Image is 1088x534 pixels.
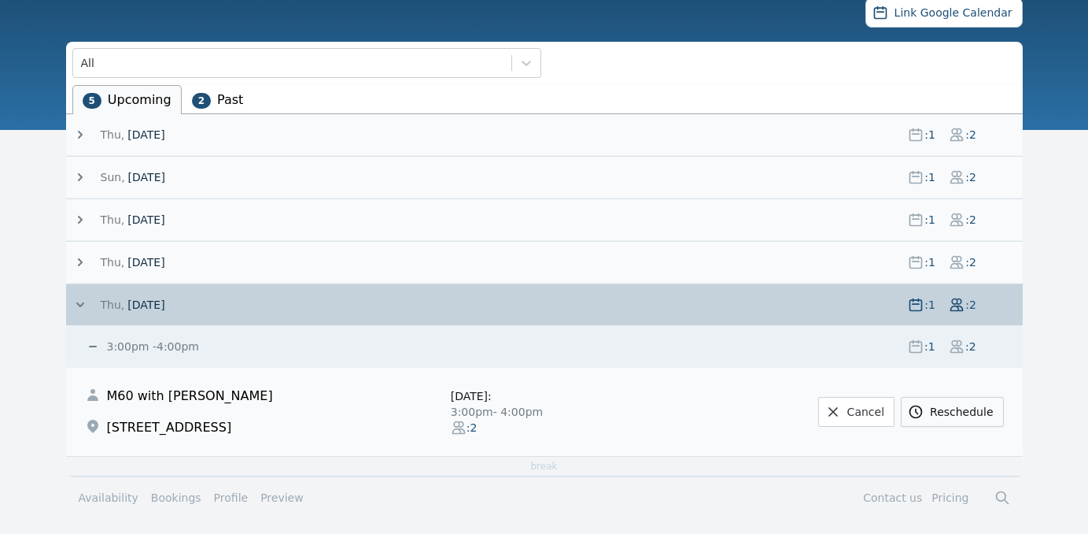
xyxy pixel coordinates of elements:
button: 3:00pm -4:00pm :1:2 [85,339,1023,354]
span: [DATE] [127,127,164,143]
span: : 1 [924,169,936,185]
span: : 1 [924,212,936,228]
span: : 2 [964,339,977,354]
span: [DATE] [127,254,164,270]
button: Thu,[DATE]:1:2 [72,127,1023,143]
button: Thu,[DATE]:1:2 [72,254,1023,270]
a: Preview [260,491,304,504]
li: Upcoming [72,85,182,114]
span: : 2 [964,254,977,270]
span: M60 with [PERSON_NAME] [107,387,273,406]
a: Bookings [151,490,201,506]
a: Profile [214,490,249,506]
a: Contact us [863,491,922,504]
span: Sun, [101,169,125,185]
span: Thu, [101,254,125,270]
li: Past [182,85,254,114]
span: : 1 [924,254,936,270]
span: : 1 [924,127,936,143]
a: Reschedule [901,397,1003,427]
div: 3:00pm - 4:00pm [451,404,642,420]
span: [DATE] [127,297,164,313]
span: 5 [83,93,101,109]
span: : 2 [467,420,479,436]
span: : 1 [924,297,936,313]
span: : 2 [964,212,977,228]
button: Sun,[DATE]:1:2 [72,169,1023,185]
span: Thu, [101,127,125,143]
div: break [66,456,1023,476]
span: [DATE] [127,212,164,228]
span: : 2 [964,169,977,185]
div: [DATE] : [451,388,642,404]
span: : 2 [964,127,977,143]
span: [STREET_ADDRESS] [107,418,232,437]
span: Thu, [101,212,125,228]
div: All [81,55,94,71]
a: Availability [79,490,138,506]
small: 3:00pm - 4:00pm [104,340,199,353]
span: Thu, [101,297,125,313]
a: Cancel [818,397,894,427]
button: Thu,[DATE]:1:2 [72,212,1023,228]
span: : 2 [964,297,977,313]
button: Thu,[DATE]:1:2 [72,297,1023,313]
a: Pricing [931,491,968,504]
span: [DATE] [128,169,165,185]
span: : 1 [924,339,936,354]
span: 2 [192,93,211,109]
